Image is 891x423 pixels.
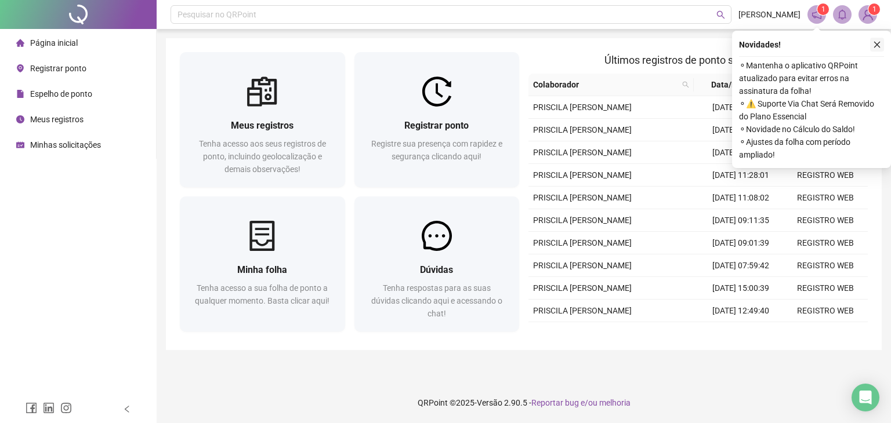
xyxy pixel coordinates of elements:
span: Versão [477,398,502,407]
td: REGISTRO WEB [783,277,868,300]
a: Minha folhaTenha acesso a sua folha de ponto a qualquer momento. Basta clicar aqui! [180,196,345,331]
td: [DATE] 07:59:42 [698,254,783,277]
span: Reportar bug e/ou melhoria [531,398,631,407]
span: PRISCILA [PERSON_NAME] [533,283,632,293]
span: Minhas solicitações [30,140,101,149]
span: search [682,81,689,88]
span: PRISCILA [PERSON_NAME] [533,103,632,112]
span: environment [16,64,24,72]
span: 1 [821,5,825,13]
span: ⚬ Mantenha o aplicativo QRPoint atualizado para evitar erros na assinatura da folha! [739,59,884,97]
span: linkedin [43,402,55,414]
span: PRISCILA [PERSON_NAME] [533,193,632,202]
span: search [716,10,725,19]
footer: QRPoint © 2025 - 2.90.5 - [157,382,891,423]
span: close [873,41,881,49]
td: [DATE] 12:45:01 [698,119,783,141]
th: Data/Hora [694,74,776,96]
span: PRISCILA [PERSON_NAME] [533,125,632,134]
td: [DATE] 11:08:02 [698,187,783,209]
span: PRISCILA [PERSON_NAME] [533,216,632,225]
span: Meus registros [30,115,84,124]
span: Registrar ponto [30,64,86,73]
span: 1 [872,5,876,13]
span: file [16,90,24,98]
span: search [680,76,691,93]
span: PRISCILA [PERSON_NAME] [533,306,632,315]
span: Minha folha [237,264,287,275]
span: ⚬ Ajustes da folha com período ampliado! [739,136,884,161]
a: DúvidasTenha respostas para as suas dúvidas clicando aqui e acessando o chat! [354,196,520,331]
td: REGISTRO WEB [783,209,868,232]
td: [DATE] 09:11:35 [698,209,783,232]
td: [DATE] 15:00:39 [698,277,783,300]
span: Página inicial [30,38,78,48]
span: Data/Hora [698,78,762,91]
span: Colaborador [533,78,678,91]
td: [DATE] 12:39:46 [698,322,783,345]
td: REGISTRO WEB [783,187,868,209]
span: bell [837,9,847,20]
span: [PERSON_NAME] [738,8,801,21]
sup: Atualize o seu contato no menu Meus Dados [868,3,880,15]
a: Registrar pontoRegistre sua presença com rapidez e segurança clicando aqui! [354,52,520,187]
span: Dúvidas [420,264,453,275]
td: REGISTRO WEB [783,232,868,254]
span: Registre sua presença com rapidez e segurança clicando aqui! [371,139,502,161]
img: 92619 [859,6,876,23]
span: PRISCILA [PERSON_NAME] [533,170,632,180]
span: facebook [26,402,37,414]
div: Open Intercom Messenger [852,384,879,411]
td: REGISTRO WEB [783,164,868,187]
span: Tenha acesso a sua folha de ponto a qualquer momento. Basta clicar aqui! [195,283,329,305]
span: schedule [16,141,24,149]
span: Meus registros [231,120,294,131]
span: home [16,39,24,47]
span: clock-circle [16,115,24,123]
span: PRISCILA [PERSON_NAME] [533,148,632,157]
td: REGISTRO WEB [783,300,868,322]
span: ⚬ Novidade no Cálculo do Saldo! [739,123,884,136]
td: [DATE] 09:01:39 [698,232,783,254]
td: REGISTRO WEB [783,322,868,345]
td: [DATE] 12:49:40 [698,300,783,322]
td: REGISTRO WEB [783,254,868,277]
td: [DATE] 12:34:41 [698,141,783,164]
sup: 1 [817,3,829,15]
span: Novidades ! [739,38,781,51]
span: ⚬ ⚠️ Suporte Via Chat Será Removido do Plano Essencial [739,97,884,123]
span: left [123,405,131,413]
a: Meus registrosTenha acesso aos seus registros de ponto, incluindo geolocalização e demais observa... [180,52,345,187]
span: Registrar ponto [404,120,469,131]
span: Tenha acesso aos seus registros de ponto, incluindo geolocalização e demais observações! [199,139,326,174]
span: notification [812,9,822,20]
td: [DATE] 14:58:01 [698,96,783,119]
span: Últimos registros de ponto sincronizados [604,54,792,66]
span: PRISCILA [PERSON_NAME] [533,261,632,270]
span: instagram [60,402,72,414]
span: Tenha respostas para as suas dúvidas clicando aqui e acessando o chat! [371,283,502,318]
span: Espelho de ponto [30,89,92,99]
span: PRISCILA [PERSON_NAME] [533,238,632,247]
td: [DATE] 11:28:01 [698,164,783,187]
